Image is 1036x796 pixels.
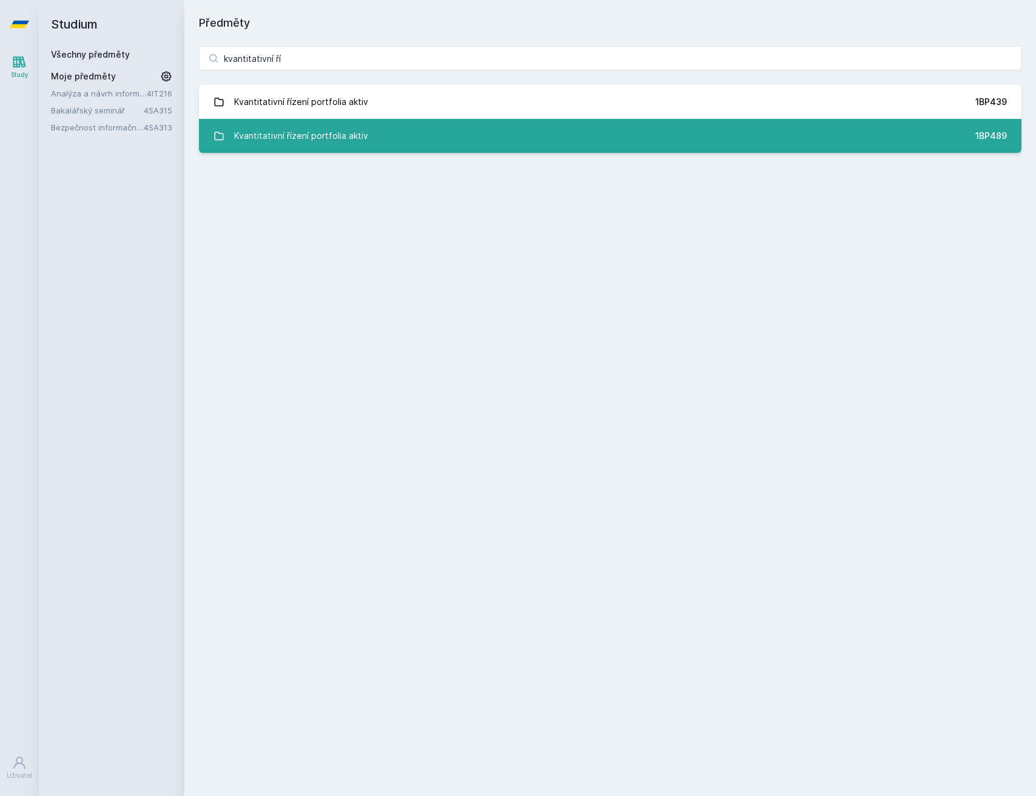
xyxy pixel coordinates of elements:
a: Kvantitativní řízení portfolia aktiv 1BP439 [199,85,1021,119]
span: Moje předměty [51,70,116,83]
a: Kvantitativní řízení portfolia aktiv 1BP489 [199,119,1021,153]
div: 1BP489 [975,130,1007,142]
a: 4IT216 [147,89,172,98]
a: Bakalářský seminář [51,104,144,116]
div: Study [11,70,29,79]
a: 4SA315 [144,106,172,115]
div: Uživatel [7,771,32,780]
a: Study [2,49,36,86]
a: Uživatel [2,749,36,786]
a: Bezpečnost informačních systémů [51,121,144,133]
h1: Předměty [199,15,1021,32]
a: Všechny předměty [51,49,130,59]
div: Kvantitativní řízení portfolia aktiv [234,90,368,114]
div: 1BP439 [975,96,1007,108]
a: 4SA313 [144,123,172,132]
div: Kvantitativní řízení portfolia aktiv [234,124,368,148]
a: Analýza a návrh informačních systémů [51,87,147,99]
input: Název nebo ident předmětu… [199,46,1021,70]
